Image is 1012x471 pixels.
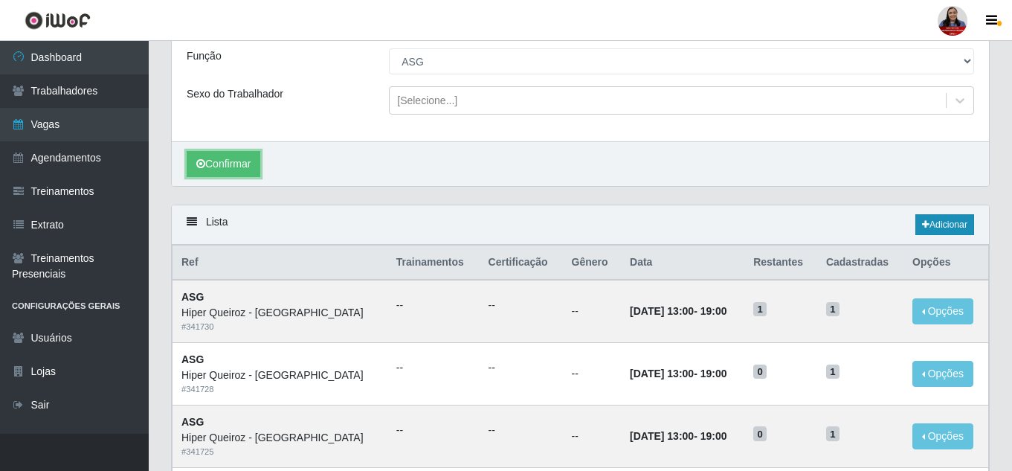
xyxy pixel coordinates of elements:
button: Opções [912,423,973,449]
strong: - [630,368,726,379]
th: Cadastradas [817,246,903,281]
th: Restantes [744,246,817,281]
td: -- [563,280,622,342]
div: Lista [172,205,989,245]
time: [DATE] 13:00 [630,430,694,442]
th: Opções [903,246,988,281]
div: [Selecione...] [397,93,457,109]
ul: -- [489,298,554,313]
div: Hiper Queiroz - [GEOGRAPHIC_DATA] [181,368,378,383]
ul: -- [396,423,471,438]
button: Opções [912,298,973,324]
strong: ASG [181,416,204,428]
td: -- [563,343,622,406]
button: Opções [912,361,973,387]
span: 0 [753,426,767,441]
ul: -- [396,360,471,376]
th: Certificação [480,246,563,281]
label: Função [187,48,222,64]
strong: - [630,305,726,317]
ul: -- [396,298,471,313]
th: Trainamentos [387,246,480,281]
span: 0 [753,365,767,379]
span: 1 [826,426,839,441]
ul: -- [489,360,554,376]
time: 19:00 [700,430,727,442]
label: Sexo do Trabalhador [187,86,283,102]
time: 19:00 [700,368,727,379]
div: Hiper Queiroz - [GEOGRAPHIC_DATA] [181,305,378,321]
button: Confirmar [187,151,260,177]
th: Gênero [563,246,622,281]
th: Ref [173,246,387,281]
span: 1 [826,302,839,317]
time: 19:00 [700,305,727,317]
strong: - [630,430,726,442]
span: 1 [753,302,767,317]
div: Hiper Queiroz - [GEOGRAPHIC_DATA] [181,430,378,446]
strong: ASG [181,353,204,365]
strong: ASG [181,291,204,303]
ul: -- [489,423,554,438]
span: 1 [826,365,839,379]
th: Data [621,246,744,281]
time: [DATE] 13:00 [630,368,694,379]
div: # 341730 [181,321,378,333]
td: -- [563,405,622,467]
a: Adicionar [915,214,974,235]
img: CoreUI Logo [25,11,91,30]
div: # 341725 [181,446,378,458]
time: [DATE] 13:00 [630,305,694,317]
div: # 341728 [181,383,378,396]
